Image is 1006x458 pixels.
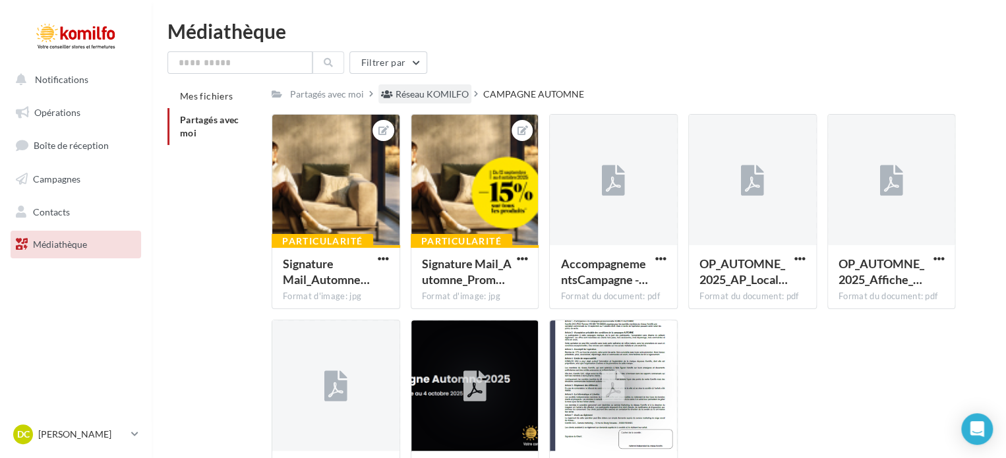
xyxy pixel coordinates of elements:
span: Campagnes [33,173,80,185]
div: CAMPAGNE AUTOMNE [483,88,584,101]
span: Opérations [34,107,80,118]
a: Opérations [8,99,144,127]
div: Réseau KOMILFO [396,88,469,101]
div: Partagés avec moi [290,88,364,101]
span: Boîte de réception [34,140,109,151]
span: Contacts [33,206,70,217]
span: Notifications [35,74,88,85]
div: Format d'image: jpg [283,291,389,302]
span: AccompagnementsCampagne - Automne 2025 [560,256,647,287]
span: OP_AUTOMNE_2025_Affiche_4x3_HD [839,256,924,287]
div: Médiathèque [167,21,990,41]
div: Format du document: pdf [560,291,666,302]
div: Particularité [272,234,373,248]
div: Format du document: pdf [699,291,806,302]
span: Médiathèque [33,239,87,250]
span: Signature Mail_Automne 25_3681x1121 [283,256,370,287]
a: Contacts [8,198,144,226]
div: Format du document: pdf [839,291,945,302]
a: DC [PERSON_NAME] [11,422,141,447]
button: Notifications [8,66,138,94]
span: OP_AUTOMNE_2025_AP_Locale_A4_Portrait_HD [699,256,788,287]
button: Filtrer par [349,51,427,74]
p: [PERSON_NAME] [38,428,126,441]
a: Médiathèque [8,231,144,258]
span: Signature Mail_Automne_Promo 25_3681x1121 [422,256,512,287]
a: Boîte de réception [8,131,144,159]
span: Partagés avec moi [180,114,239,138]
div: Open Intercom Messenger [961,413,993,445]
a: Campagnes [8,165,144,193]
div: Particularité [411,234,512,248]
div: Format d'image: jpg [422,291,528,302]
span: DC [17,428,30,441]
span: Mes fichiers [180,90,233,101]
